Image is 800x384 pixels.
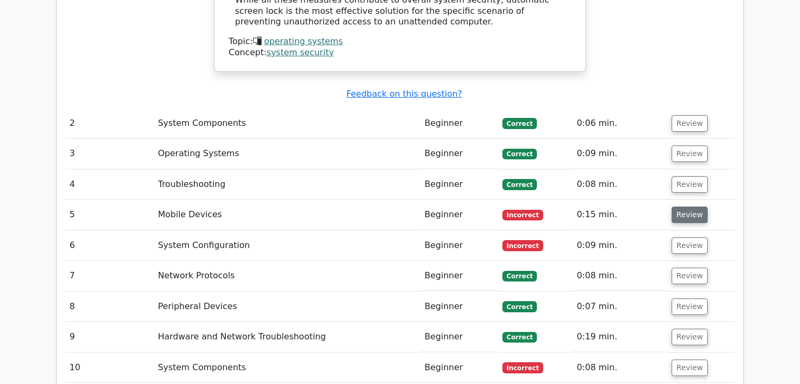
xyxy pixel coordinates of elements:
[65,231,154,261] td: 6
[502,210,543,220] span: Incorrect
[502,118,537,129] span: Correct
[572,292,667,322] td: 0:07 min.
[572,322,667,352] td: 0:19 min.
[672,360,708,376] button: Review
[154,139,421,169] td: Operating Systems
[420,322,498,352] td: Beginner
[572,200,667,230] td: 0:15 min.
[264,36,343,46] a: operating systems
[267,47,334,57] a: system security
[154,261,421,291] td: Network Protocols
[672,329,708,345] button: Review
[420,169,498,200] td: Beginner
[502,271,537,281] span: Correct
[154,353,421,383] td: System Components
[65,261,154,291] td: 7
[420,200,498,230] td: Beginner
[572,108,667,139] td: 0:06 min.
[420,231,498,261] td: Beginner
[672,237,708,254] button: Review
[154,108,421,139] td: System Components
[420,108,498,139] td: Beginner
[65,292,154,322] td: 8
[229,47,571,58] div: Concept:
[672,146,708,162] button: Review
[65,353,154,383] td: 10
[420,139,498,169] td: Beginner
[672,298,708,315] button: Review
[65,108,154,139] td: 2
[154,200,421,230] td: Mobile Devices
[672,207,708,223] button: Review
[672,115,708,132] button: Review
[154,231,421,261] td: System Configuration
[420,292,498,322] td: Beginner
[154,322,421,352] td: Hardware and Network Troubleshooting
[502,301,537,312] span: Correct
[65,169,154,200] td: 4
[502,149,537,159] span: Correct
[65,200,154,230] td: 5
[572,231,667,261] td: 0:09 min.
[672,176,708,193] button: Review
[502,362,543,373] span: Incorrect
[502,332,537,343] span: Correct
[346,89,462,99] a: Feedback on this question?
[65,322,154,352] td: 9
[154,169,421,200] td: Troubleshooting
[502,179,537,190] span: Correct
[420,261,498,291] td: Beginner
[420,353,498,383] td: Beginner
[154,292,421,322] td: Peripheral Devices
[572,169,667,200] td: 0:08 min.
[572,139,667,169] td: 0:09 min.
[572,353,667,383] td: 0:08 min.
[229,36,571,47] div: Topic:
[572,261,667,291] td: 0:08 min.
[502,240,543,251] span: Incorrect
[65,139,154,169] td: 3
[672,268,708,284] button: Review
